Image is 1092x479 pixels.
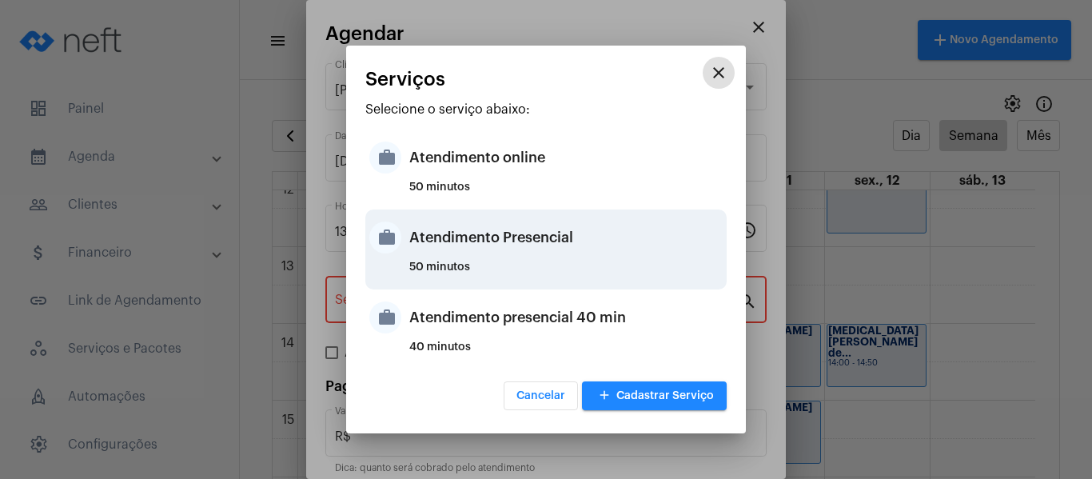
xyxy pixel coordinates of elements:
button: Cadastrar Serviço [582,381,727,410]
div: Atendimento presencial 40 min [409,293,723,341]
div: Atendimento Presencial [409,214,723,261]
div: 40 minutos [409,341,723,365]
p: Selecione o serviço abaixo: [365,102,727,117]
mat-icon: work [369,301,401,333]
div: 50 minutos [409,261,723,285]
mat-icon: close [709,63,728,82]
span: Serviços [365,69,445,90]
mat-icon: work [369,222,401,253]
mat-icon: add [595,385,614,407]
button: Cancelar [504,381,578,410]
div: 50 minutos [409,182,723,206]
div: Atendimento online [409,134,723,182]
span: Cancelar [516,390,565,401]
span: Cadastrar Serviço [595,390,714,401]
mat-icon: work [369,142,401,174]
